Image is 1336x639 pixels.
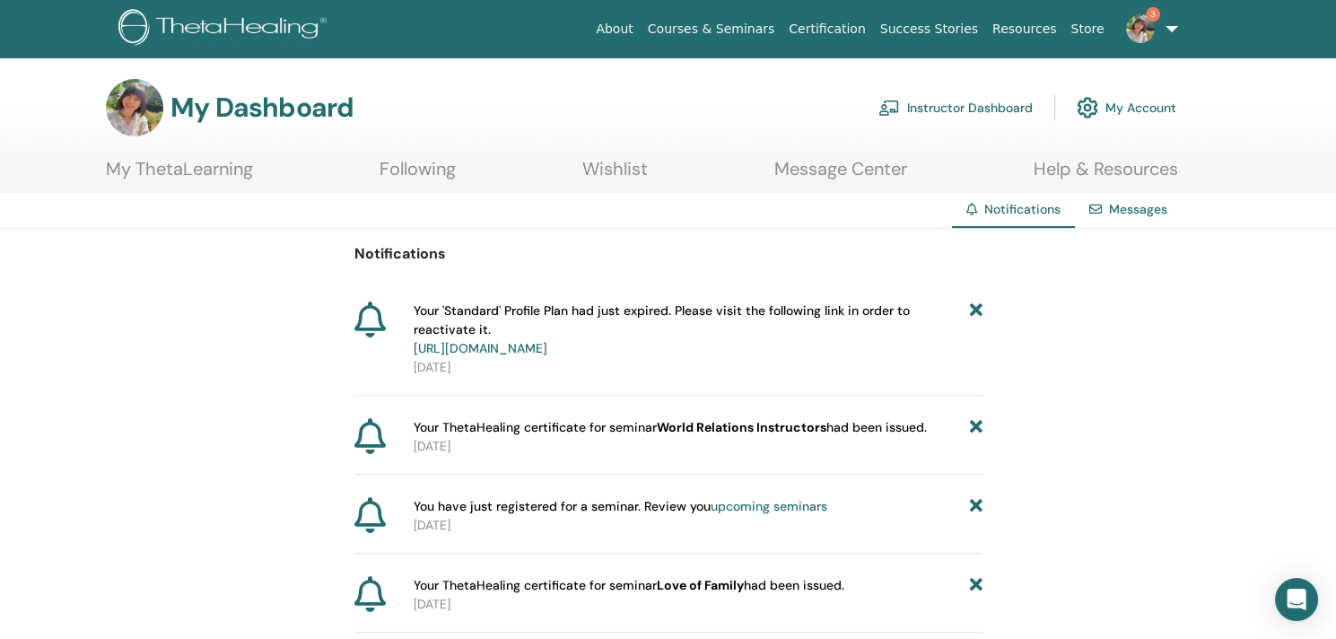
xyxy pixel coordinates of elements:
p: [DATE] [414,358,982,377]
p: [DATE] [414,437,982,456]
span: Your ThetaHealing certificate for seminar had been issued. [414,576,844,595]
a: My ThetaLearning [106,158,253,193]
a: Store [1064,13,1112,46]
a: About [589,13,640,46]
span: Notifications [984,201,1061,217]
b: World Relations Instructors [657,419,826,435]
p: [DATE] [414,595,982,614]
a: Messages [1109,201,1167,217]
img: chalkboard-teacher.svg [878,100,900,116]
p: [DATE] [414,516,982,535]
a: Instructor Dashboard [878,88,1033,127]
a: Wishlist [582,158,648,193]
a: My Account [1077,88,1176,127]
a: Message Center [774,158,907,193]
span: Your 'Standard' Profile Plan had just expired. Please visit the following link in order to reacti... [414,302,970,358]
a: Certification [782,13,872,46]
a: Success Stories [873,13,985,46]
a: Courses & Seminars [641,13,782,46]
p: Notifications [354,243,982,265]
div: Open Intercom Messenger [1275,578,1318,621]
a: Resources [985,13,1064,46]
a: [URL][DOMAIN_NAME] [414,340,547,356]
b: Love of Family [657,577,744,593]
img: cog.svg [1077,92,1098,123]
h3: My Dashboard [170,92,354,124]
span: You have just registered for a seminar. Review you [414,497,827,516]
img: logo.png [118,9,333,49]
a: upcoming seminars [711,498,827,514]
img: default.jpg [1126,14,1155,43]
span: Your ThetaHealing certificate for seminar had been issued. [414,418,927,437]
img: default.jpg [106,79,163,136]
span: 3 [1146,7,1160,22]
a: Following [380,158,456,193]
a: Help & Resources [1034,158,1178,193]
